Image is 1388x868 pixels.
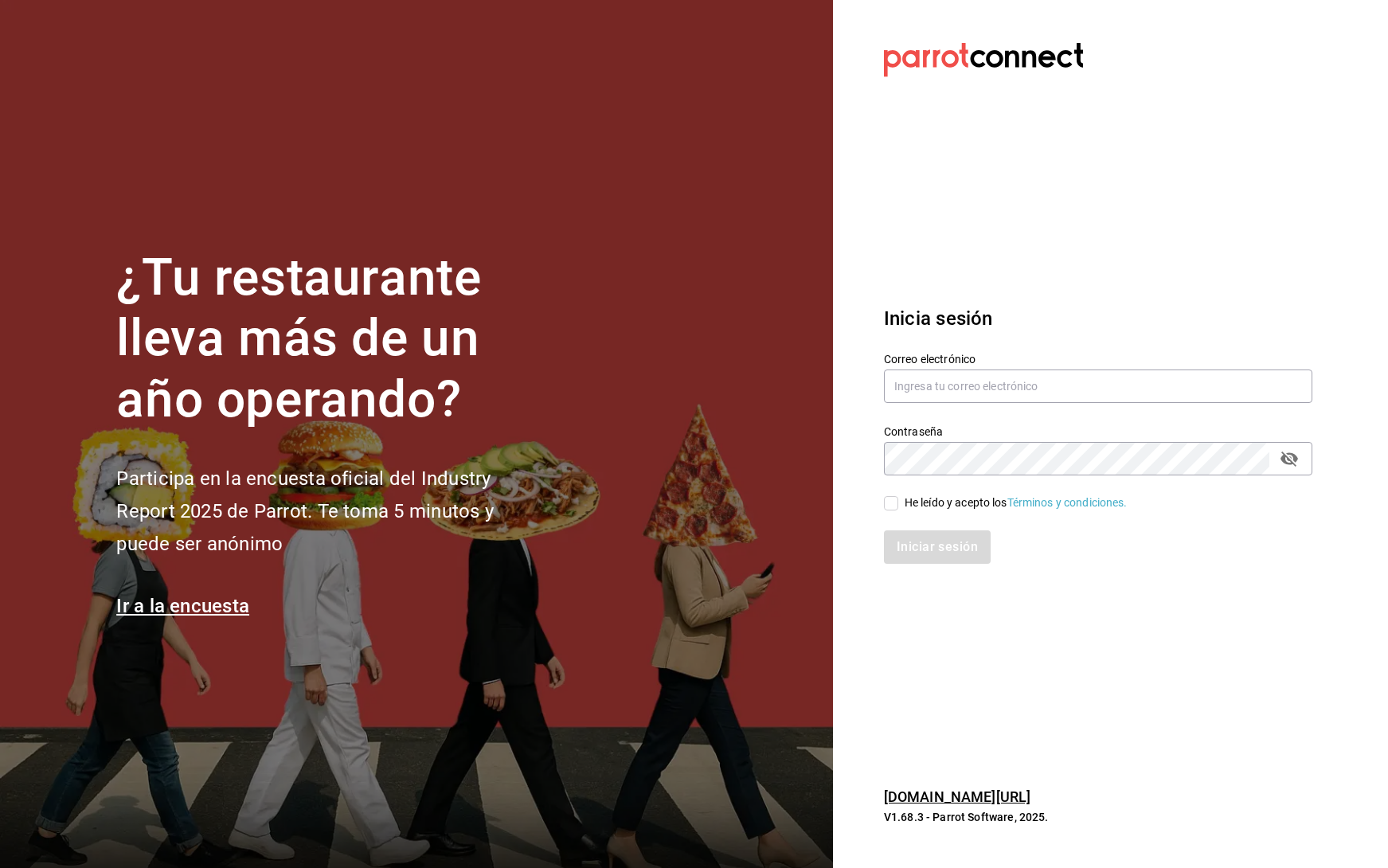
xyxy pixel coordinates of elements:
[884,369,1312,403] input: Ingresa tu correo electrónico
[116,248,546,431] h1: ¿Tu restaurante lleva más de un año operando?
[884,353,1312,364] label: Correo electrónico
[884,304,1312,333] h3: Inicia sesión
[116,463,546,560] h2: Participa en la encuesta oficial del Industry Report 2025 de Parrot. Te toma 5 minutos y puede se...
[884,425,1312,436] label: Contraseña
[1007,496,1128,509] a: Términos y condiciones.
[905,495,1128,511] div: He leído y acepto los
[116,595,249,617] a: Ir a la encuesta
[1276,445,1303,472] button: passwordField
[884,809,1312,825] p: V1.68.3 - Parrot Software, 2025.
[884,788,1030,805] a: [DOMAIN_NAME][URL]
